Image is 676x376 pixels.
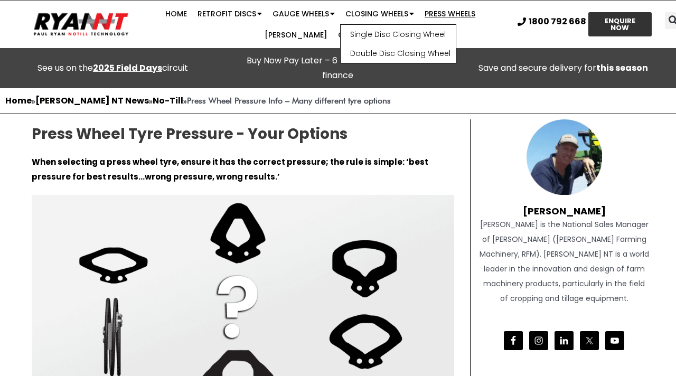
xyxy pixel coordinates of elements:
a: Closing Wheels [340,3,419,24]
h4: [PERSON_NAME] [478,195,650,217]
a: Double Disc Closing Wheel [341,44,456,63]
a: Single Disc Closing Wheel [341,25,456,44]
strong: Press Wheel Pressure Info – Many different tyre options [187,96,391,106]
a: Contact [333,24,381,45]
h2: Press Wheel Tyre Pressure - Your Options [32,125,454,144]
a: ENQUIRE NOW [588,12,652,36]
strong: When selecting a press wheel tyre, ensure it has the correct pressure; the rule is simple: ‘best ... [32,156,428,182]
a: [PERSON_NAME] [259,24,333,45]
span: ENQUIRE NOW [598,17,642,31]
a: 2025 Field Days [93,62,162,74]
nav: Menu [131,3,510,45]
a: No-Till [153,95,183,107]
p: Buy Now Pay Later – 6 months interest-free finance [231,53,446,83]
a: Retrofit Discs [192,3,267,24]
ul: Closing Wheels [340,24,456,63]
p: Save and secure delivery for [456,61,671,76]
a: Home [5,95,32,107]
img: Ryan NT logo [32,9,131,40]
a: Gauge Wheels [267,3,340,24]
a: [PERSON_NAME] NT News [35,95,149,107]
div: [PERSON_NAME] is the National Sales Manager of [PERSON_NAME] ([PERSON_NAME] Farming Machinery, RF... [478,217,650,306]
a: Press Wheels [419,3,481,24]
div: See us on the circuit [5,61,220,76]
a: Home [160,3,192,24]
strong: this season [596,62,648,74]
span: 1800 792 668 [529,17,586,26]
a: 1800 792 668 [518,17,586,26]
span: » » » [5,96,391,106]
